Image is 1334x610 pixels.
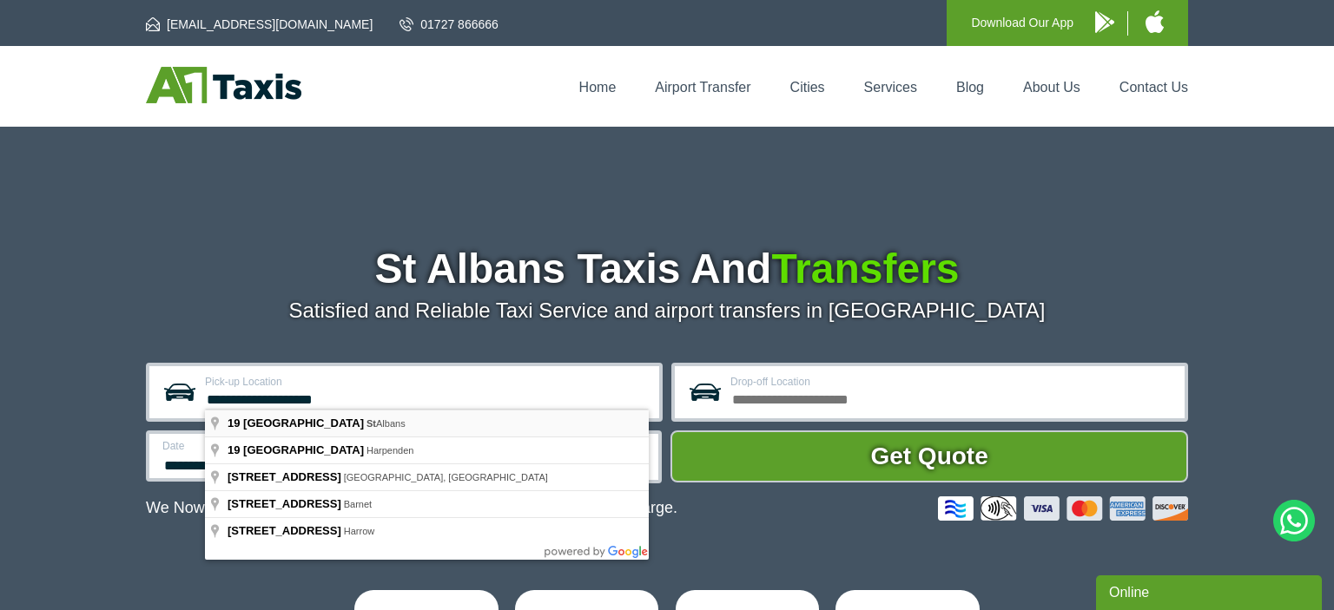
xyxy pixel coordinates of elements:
p: Satisfied and Reliable Taxi Service and airport transfers in [GEOGRAPHIC_DATA] [146,298,1188,323]
a: [EMAIL_ADDRESS][DOMAIN_NAME] [146,16,373,33]
img: A1 Taxis iPhone App [1146,10,1164,33]
span: Barnet [344,499,372,509]
span: [STREET_ADDRESS] [228,524,341,537]
span: [GEOGRAPHIC_DATA] [243,417,364,430]
a: Contact Us [1119,80,1188,95]
a: Home [579,80,617,95]
button: Get Quote [670,430,1188,482]
a: Airport Transfer [655,80,750,95]
label: Date [162,441,386,451]
a: About Us [1023,80,1080,95]
span: Harrow [344,526,374,536]
span: Harpenden [367,445,413,456]
span: [STREET_ADDRESS] [228,497,341,510]
span: 19 [228,417,240,430]
a: Blog [956,80,984,95]
img: A1 Taxis Android App [1095,11,1114,33]
h1: St Albans Taxis And [146,248,1188,290]
p: We Now Accept Card & Contactless Payment In [146,499,677,517]
a: Cities [790,80,825,95]
span: Albans [367,418,406,429]
label: Drop-off Location [730,377,1174,387]
span: [GEOGRAPHIC_DATA], [GEOGRAPHIC_DATA] [344,472,548,482]
a: Services [864,80,917,95]
span: 19 [228,443,240,456]
img: Credit And Debit Cards [938,496,1188,521]
label: Pick-up Location [205,377,649,387]
span: [GEOGRAPHIC_DATA] [243,443,364,456]
img: A1 Taxis St Albans LTD [146,67,301,103]
span: [STREET_ADDRESS] [228,470,341,483]
span: St [367,418,376,429]
span: Transfers [771,246,959,292]
iframe: chat widget [1096,572,1325,610]
p: Download Our App [971,12,1073,34]
a: 01727 866666 [400,16,499,33]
